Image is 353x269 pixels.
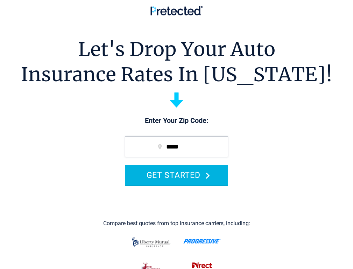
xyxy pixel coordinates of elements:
img: liberty [130,234,172,251]
img: progressive [183,239,221,244]
button: GET STARTED [125,165,228,185]
p: Enter Your Zip Code: [118,116,235,126]
div: Compare best quotes from top insurance carriers, including: [103,220,250,227]
img: Pretected Logo [150,6,203,15]
input: zip code [125,136,228,157]
h1: Let's Drop Your Auto Insurance Rates In [US_STATE]! [21,37,332,87]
